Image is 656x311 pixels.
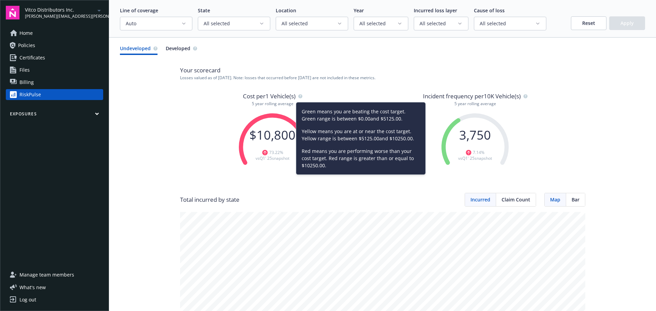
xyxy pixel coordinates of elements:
p: Losses valued as of [DATE] . Note: losses that occurred before [DATE] are not included in these m... [180,75,585,81]
span: Auto [126,20,181,27]
a: Files [6,65,103,75]
button: Apply [609,16,645,30]
span: What ' s new [19,284,46,291]
button: Vitco Distributors Inc.[PERSON_NAME][EMAIL_ADDRESS][PERSON_NAME][DOMAIN_NAME]arrowDropDown [25,6,103,19]
span: Certificates [19,52,45,63]
span: [PERSON_NAME][EMAIL_ADDRESS][PERSON_NAME][DOMAIN_NAME] [25,13,95,19]
a: RiskPulse [6,89,103,100]
p: Location [276,7,348,14]
div: RiskPulse [19,89,41,100]
span: Manage team members [19,269,74,280]
span: 73.22 % [269,150,283,155]
a: Manage team members [6,269,103,280]
span: Incurred [470,196,490,203]
span: All selected [282,20,337,27]
span: Vitco Distributors Inc. [25,6,95,13]
p: 5 year rolling average [423,101,528,107]
span: Developed [166,45,190,52]
a: Certificates [6,52,103,63]
span: Bar [572,196,579,203]
p: State [198,7,270,14]
p: Incurred loss layer [414,7,468,14]
span: Files [19,65,30,75]
span: Cost per 1 Vehicle(s) [243,92,296,101]
span: Home [19,28,33,39]
a: arrowDropDown [95,6,103,14]
span: 7.14 % [473,150,484,155]
p: Green means you are beating the cost target. Green range is between $ 0.00 and $ 5125.00 . [302,108,420,122]
span: All selected [420,20,457,27]
a: Policies [6,40,103,51]
a: Billing [6,77,103,88]
p: Your scorecard [180,66,585,75]
span: All selected [359,20,397,27]
span: Claim Count [502,196,530,203]
p: Yellow means you are at or near the cost target. Yellow range is between $ 5125.00 and $ 10250.00 . [302,128,420,142]
p: Total incurred by state [180,195,240,204]
p: vs Q1' 25 snapshot [237,155,307,161]
button: What's new [6,284,57,291]
p: 5 year rolling average [237,101,307,107]
button: Reset [571,16,606,30]
p: $ 10,800 [237,128,307,142]
span: Policies [18,40,35,51]
span: Map [550,196,560,203]
a: Home [6,28,103,39]
span: All selected [204,20,259,27]
p: Cause of loss [474,7,546,14]
p: Year [354,7,408,14]
div: Log out [19,294,36,305]
p: Red means you are performing worse than your cost target. Red range is greater than or equal to $... [302,147,420,169]
span: All selected [480,20,535,27]
img: navigator-logo.svg [6,6,19,19]
p: vs Q1' 25 snapshot [440,155,510,161]
span: Billing [19,77,34,88]
span: Undeveloped [120,45,151,52]
p: Incident frequency per 10K Vehicle(s) [423,92,528,101]
button: Exposures [6,111,103,119]
p: 3,750 [440,128,510,142]
p: Line of coverage [120,7,192,14]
